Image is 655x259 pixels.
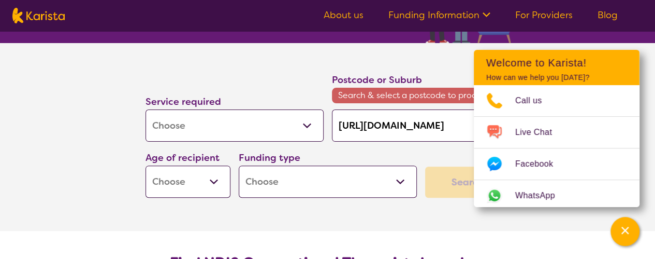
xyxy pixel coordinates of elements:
h2: Welcome to Karista! [486,57,627,69]
a: Blog [598,9,618,21]
span: Call us [515,93,555,108]
label: Service required [145,96,221,108]
span: Search & select a postcode to proceed [332,88,510,103]
a: For Providers [515,9,573,21]
label: Funding type [239,152,300,164]
a: About us [324,9,363,21]
a: Web link opens in a new tab. [474,180,639,211]
img: Karista logo [12,8,65,23]
span: WhatsApp [515,188,567,203]
input: Type [332,110,510,142]
span: Live Chat [515,125,564,140]
button: Channel Menu [610,217,639,246]
div: Channel Menu [474,50,639,207]
p: How can we help you [DATE]? [486,73,627,82]
label: Postcode or Suburb [332,74,422,86]
a: Funding Information [388,9,490,21]
label: Age of recipient [145,152,220,164]
ul: Choose channel [474,85,639,211]
span: Facebook [515,156,565,172]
